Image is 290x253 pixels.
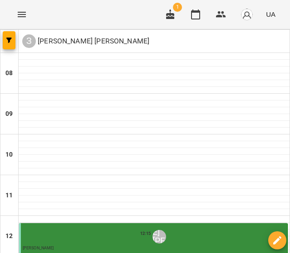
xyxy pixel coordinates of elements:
[23,246,54,250] span: [PERSON_NAME]
[140,230,151,237] label: 12:15
[22,34,149,48] a: З [PERSON_NAME] [PERSON_NAME]
[22,34,36,48] div: З
[36,36,149,47] p: [PERSON_NAME] [PERSON_NAME]
[266,10,275,19] span: UA
[5,191,13,200] h6: 11
[5,68,13,78] h6: 08
[5,109,13,119] h6: 09
[262,6,279,23] button: UA
[152,230,166,243] div: Зибелєва Вероніка Віталіївна
[5,150,13,160] h6: 10
[22,34,149,48] div: Зибелєва Вероніка Віталіївна
[241,8,253,21] img: avatar_s.png
[11,4,33,25] button: Menu
[173,3,182,12] span: 1
[5,231,13,241] h6: 12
